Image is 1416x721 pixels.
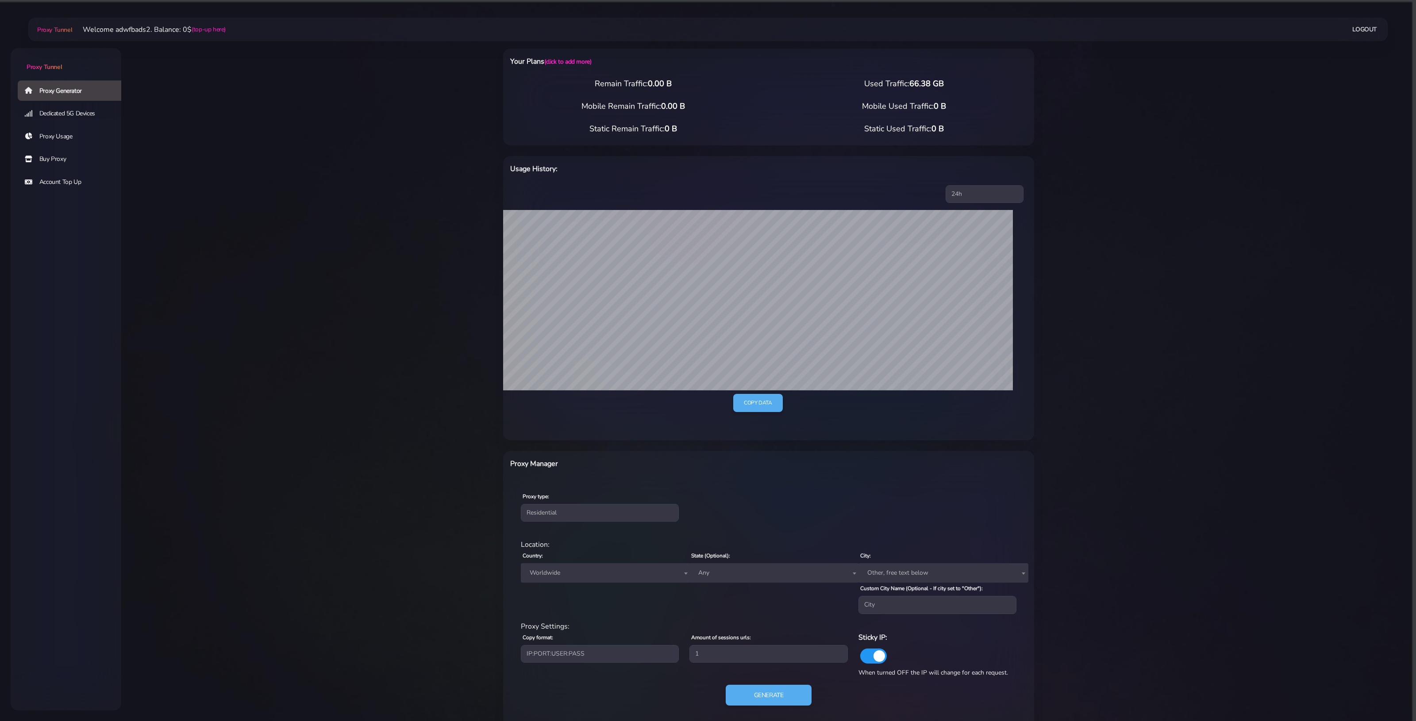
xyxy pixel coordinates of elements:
[523,552,543,560] label: Country:
[18,149,128,169] a: Buy Proxy
[695,567,854,579] span: Any
[11,48,121,72] a: Proxy Tunnel
[544,57,591,66] a: (click to add more)
[510,56,807,67] h6: Your Plans
[526,567,685,579] span: Worldwide
[648,78,672,89] span: 0.00 B
[37,26,72,34] span: Proxy Tunnel
[858,632,1016,643] h6: Sticky IP:
[192,25,226,34] a: (top-up here)
[498,78,769,90] div: Remain Traffic:
[1373,678,1405,710] iframe: Webchat Widget
[769,78,1039,90] div: Used Traffic:
[18,103,128,124] a: Dedicated 5G Devices
[523,492,549,500] label: Proxy type:
[661,101,685,111] span: 0.00 B
[510,458,807,469] h6: Proxy Manager
[769,123,1039,135] div: Static Used Traffic:
[858,596,1016,614] input: City
[18,172,128,192] a: Account Top Up
[665,123,677,134] span: 0 B
[523,633,553,641] label: Copy format:
[510,163,807,175] h6: Usage History:
[934,101,946,111] span: 0 B
[521,563,691,583] span: Worldwide
[498,100,769,112] div: Mobile Remain Traffic:
[516,539,1022,550] div: Location:
[498,123,769,135] div: Static Remain Traffic:
[516,621,1022,632] div: Proxy Settings:
[858,563,1028,583] span: Other, free text below
[726,685,812,706] button: Generate
[35,23,72,37] a: Proxy Tunnel
[1352,21,1377,38] a: Logout
[691,633,751,641] label: Amount of sessions urls:
[864,567,1023,579] span: Other, free text below
[769,100,1039,112] div: Mobile Used Traffic:
[689,563,859,583] span: Any
[733,394,782,412] a: Copy data
[931,123,944,134] span: 0 B
[909,78,944,89] span: 66.38 GB
[27,63,62,71] span: Proxy Tunnel
[18,126,128,147] a: Proxy Usage
[860,552,871,560] label: City:
[860,584,983,592] label: Custom City Name (Optional - If city set to "Other"):
[72,24,226,35] li: Welcome adwfbads2. Balance: 0$
[691,552,730,560] label: State (Optional):
[18,80,128,101] a: Proxy Generator
[858,668,1008,677] span: When turned OFF the IP will change for each request.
